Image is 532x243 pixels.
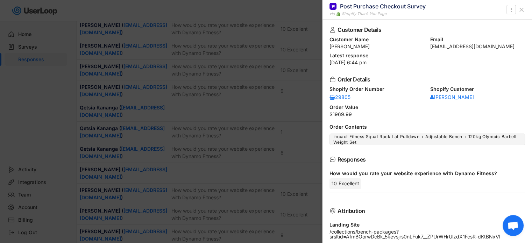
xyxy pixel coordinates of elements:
[329,53,525,58] div: Latest response
[430,37,525,42] div: Email
[340,2,426,10] div: Post Purchase Checkout Survey
[511,6,512,13] text: 
[430,44,525,49] div: [EMAIL_ADDRESS][DOMAIN_NAME]
[329,105,525,110] div: Order Value
[329,112,525,117] div: $1969.99
[508,6,515,14] button: 
[338,208,514,214] div: Attribution
[329,37,425,42] div: Customer Name
[503,215,524,236] div: Open chat
[342,11,386,17] div: Shopify Thank You Page
[329,87,425,92] div: Shopify Order Number
[430,87,525,92] div: Shopify Customer
[329,44,425,49] div: [PERSON_NAME]
[329,60,525,65] div: [DATE] 6:44 pm
[329,170,519,177] div: How would you rate your website experience with Dynamo Fitness?
[338,27,514,33] div: Customer Details
[329,94,350,101] a: 29805
[333,134,521,145] div: Impact Fitness Squat Rack Lat Pulldown + Adjustable Bench + 120kg Olympic Barbell Weight Set
[430,94,474,101] a: [PERSON_NAME]
[336,12,340,16] img: 1156660_ecommerce_logo_shopify_icon%20%281%29.png
[329,229,525,239] div: /collections/bench-packages?srsltid=AfmBOorwDcBk_5kevsjrs0nLFuk7__ZPUrWHrUlzdX1FcsR-dKtBNxVl
[329,124,525,129] div: Order Contents
[430,95,474,100] div: [PERSON_NAME]
[329,222,525,227] div: Landing Site
[338,157,514,162] div: Responses
[329,95,350,100] div: 29805
[329,178,361,189] div: 10 Excellent
[338,77,514,82] div: Order Details
[329,11,335,17] div: via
